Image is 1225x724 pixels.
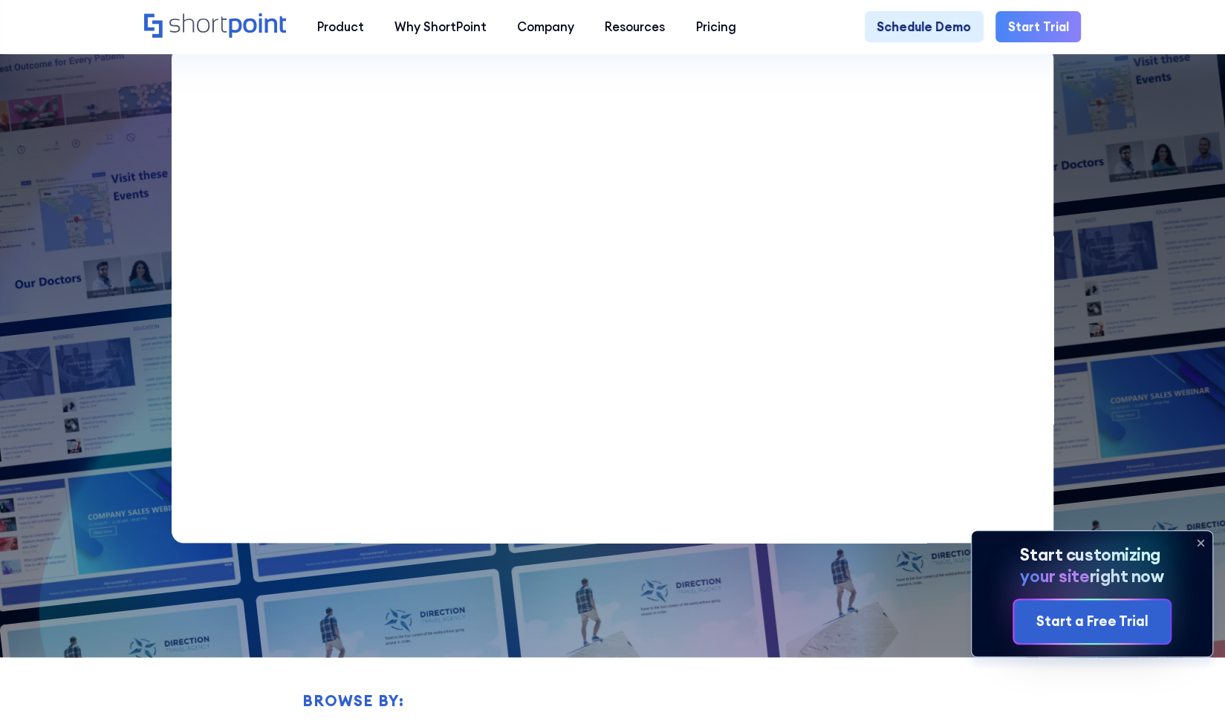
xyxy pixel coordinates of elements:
a: Home [144,13,287,39]
a: Product [302,11,379,42]
iframe: ShortPoint Promo [172,47,1053,543]
div: Why ShortPoint [394,18,487,36]
iframe: Chat Widget [958,552,1225,724]
a: Why ShortPoint [379,11,501,42]
a: Company [501,11,589,42]
a: Schedule Demo [865,11,984,42]
div: Pricing [696,18,736,36]
a: Start a Free Trial [1014,600,1170,642]
div: Start a Free Trial [1036,611,1148,632]
div: Resources [605,18,665,36]
div: Product [317,18,364,36]
a: Start Trial [995,11,1081,42]
a: Resources [590,11,680,42]
a: Pricing [680,11,751,42]
h2: Browse by: [302,693,984,710]
div: Company [517,18,574,36]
